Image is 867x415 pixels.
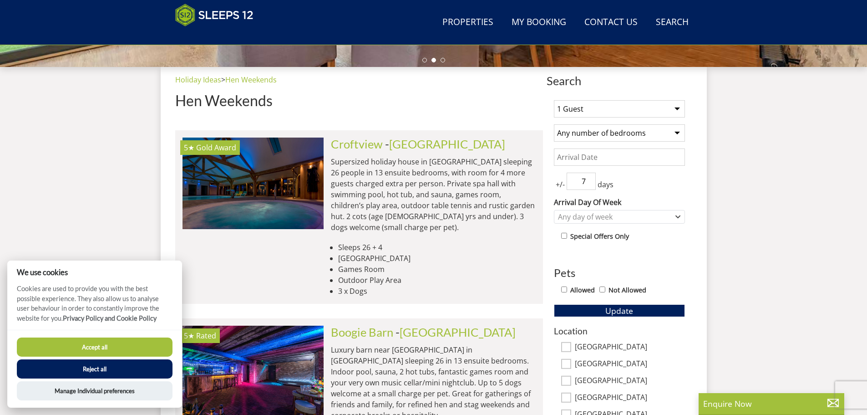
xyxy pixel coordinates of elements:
a: Hen Weekends [225,75,277,85]
h3: Pets [554,267,685,279]
div: Combobox [554,210,685,224]
a: Boogie Barn [331,325,393,339]
span: > [221,75,225,85]
p: Enquire Now [703,398,840,410]
a: Contact Us [581,12,641,33]
li: [GEOGRAPHIC_DATA] [338,253,536,264]
button: Manage Individual preferences [17,381,172,400]
button: Reject all [17,359,172,379]
p: Supersized holiday house in [GEOGRAPHIC_DATA] sleeping 26 people in 13 ensuite bedrooms, with roo... [331,156,536,233]
img: Sleeps 12 [175,4,254,26]
label: Not Allowed [608,285,646,295]
span: Search [547,74,692,87]
label: Special Offers Only [570,231,629,241]
span: Rated [196,331,216,341]
a: Croftview [331,137,383,151]
span: Croftview has a 5 star rating under the Quality in Tourism Scheme [184,143,194,153]
label: [GEOGRAPHIC_DATA] [575,393,685,403]
a: Search [652,12,692,33]
span: +/- [554,179,567,190]
span: - [385,137,505,151]
label: [GEOGRAPHIC_DATA] [575,343,685,353]
li: Outdoor Play Area [338,275,536,286]
label: Allowed [570,285,595,295]
li: Games Room [338,264,536,275]
a: Properties [439,12,497,33]
span: - [395,325,516,339]
a: Privacy Policy and Cookie Policy [63,314,157,322]
h3: Location [554,326,685,336]
li: 3 x Dogs [338,286,536,297]
a: [GEOGRAPHIC_DATA] [389,137,505,151]
span: Boogie Barn has a 5 star rating under the Quality in Tourism Scheme [184,331,194,341]
span: Croftview has been awarded a Gold Award by Visit England [196,143,236,153]
li: Sleeps 26 + 4 [338,242,536,253]
button: Update [554,304,685,317]
label: [GEOGRAPHIC_DATA] [575,376,685,386]
a: Holiday Ideas [175,75,221,85]
h2: We use cookies [7,268,182,277]
span: days [596,179,615,190]
label: Arrival Day Of Week [554,197,685,208]
h1: Hen Weekends [175,92,543,108]
input: Arrival Date [554,149,685,166]
p: Cookies are used to provide you with the best possible experience. They also allow us to analyse ... [7,284,182,330]
a: 5★ Gold Award [183,138,324,229]
a: My Booking [508,12,570,33]
div: Any day of week [556,212,674,222]
button: Accept all [17,338,172,357]
span: Update [605,305,633,316]
iframe: Customer reviews powered by Trustpilot [171,32,266,40]
img: open-uri20221205-25-jipiyn.original. [183,138,324,229]
label: [GEOGRAPHIC_DATA] [575,359,685,369]
a: [GEOGRAPHIC_DATA] [400,325,516,339]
